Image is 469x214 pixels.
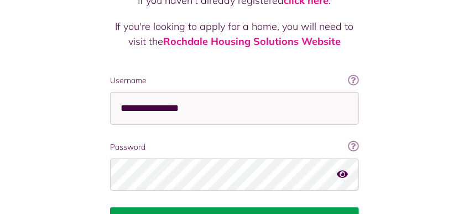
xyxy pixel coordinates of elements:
label: Username [110,75,359,86]
p: If you're looking to apply for a home, you will need to visit the [110,19,359,49]
a: Rochdale Housing Solutions Website [163,35,341,48]
label: Password [110,141,359,153]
